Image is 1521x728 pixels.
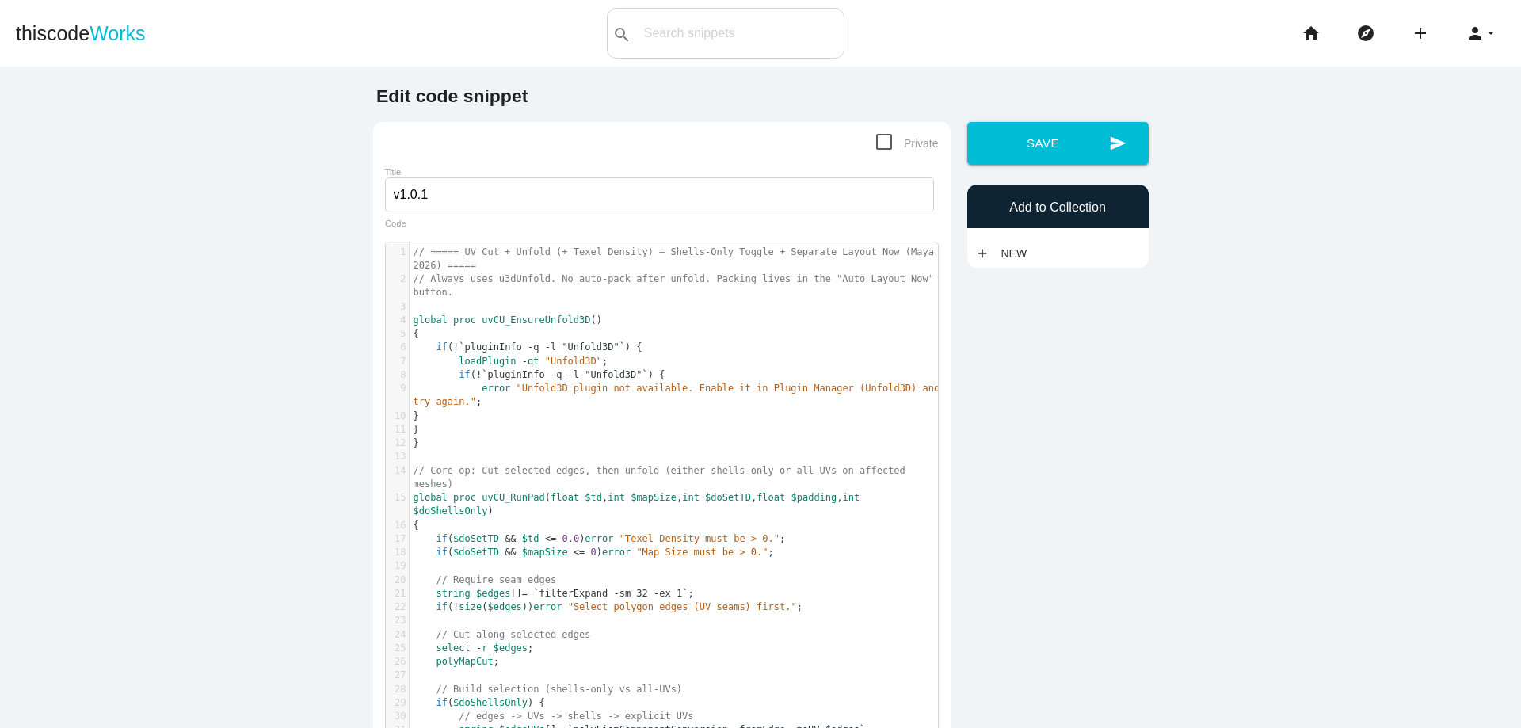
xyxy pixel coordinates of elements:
[436,341,447,353] span: if
[386,546,409,559] div: 18
[386,246,409,259] div: 1
[545,356,602,367] span: "Unfold3D"
[414,246,940,271] span: // ===== UV Cut + Unfold (+ Texel Density) — Shells-Only Toggle + Separate Layout Now (Maya 2026)...
[386,368,409,382] div: 8
[386,436,409,450] div: 12
[459,369,470,380] span: if
[608,492,625,503] span: int
[386,710,409,723] div: 30
[436,697,447,708] span: if
[476,369,482,380] span: !
[414,341,642,353] span: ( ) {
[386,327,409,341] div: 5
[414,492,448,503] span: global
[459,711,693,722] span: // edges -> UVs -> shells -> explicit UVs
[414,697,545,708] span: ( ) {
[545,533,556,544] span: <=
[522,547,568,558] span: $mapSize
[631,492,677,503] span: $mapSize
[551,492,579,503] span: float
[482,369,648,380] span: `pluginInfo -q -l "Unfold3D"`
[436,547,447,558] span: if
[386,532,409,546] div: 17
[522,356,528,367] span: -
[482,383,510,394] span: error
[459,341,625,353] span: `pluginInfo -q -l "Unfold3D"`
[414,410,419,421] span: }
[482,314,590,326] span: uvCU_EnsureUnfold3D
[505,533,516,544] span: &&
[568,601,797,612] span: "Select polygon edges (UV seams) first."
[453,697,528,708] span: $doShellsOnly
[414,520,419,531] span: {
[522,588,528,599] span: =
[16,8,146,59] a: thiscodeWorks
[376,86,528,106] b: Edit code snippet
[414,424,419,435] span: }
[414,383,946,407] span: ;
[414,465,912,490] span: // Core op: Cut selected edges, then unfold (either shells-only or all UVs on affected meshes)
[386,600,409,614] div: 22
[414,492,866,516] span: ( , , , , )
[414,642,534,654] span: ;
[482,492,544,503] span: uvCU_RunPad
[533,588,688,599] span: `filterExpand -sm 32 -ex 1`
[414,505,488,516] span: $doShellsOnly
[476,642,482,654] span: -
[386,314,409,327] div: 4
[386,655,409,669] div: 26
[757,492,785,503] span: float
[386,273,409,286] div: 2
[386,423,409,436] div: 11
[602,547,631,558] span: error
[453,533,499,544] span: $doSetTD
[682,492,700,503] span: int
[414,273,940,298] span: // Always uses u3dUnfold. No auto-pack after unfold. Packing lives in the "Auto Layout Now" button.
[385,219,406,229] label: Code
[636,17,844,50] input: Search snippets
[436,629,590,640] span: // Cut along selected edges
[967,122,1149,165] button: sendSave
[1356,8,1375,59] i: explore
[414,547,774,558] span: ( ) ;
[791,492,837,503] span: $padding
[482,642,487,654] span: r
[705,492,751,503] span: $doSetTD
[1411,8,1430,59] i: add
[414,369,665,380] span: ( ) {
[522,533,539,544] span: $td
[386,587,409,600] div: 21
[975,200,1141,215] h6: Add to Collection
[414,314,448,326] span: global
[459,601,482,612] span: size
[436,533,447,544] span: if
[574,547,585,558] span: <=
[505,547,516,558] span: &&
[386,614,409,627] div: 23
[436,656,493,667] span: polyMapCut
[975,239,1035,268] a: addNew
[585,533,613,544] span: error
[494,642,528,654] span: $edges
[414,314,603,326] span: ()
[619,533,780,544] span: "Texel Density must be > 0."
[453,601,459,612] span: !
[436,574,556,585] span: // Require seam edges
[487,601,521,612] span: $edges
[386,574,409,587] div: 20
[414,328,419,339] span: {
[386,683,409,696] div: 28
[386,491,409,505] div: 15
[562,533,579,544] span: 0.0
[386,341,409,354] div: 6
[533,601,562,612] span: error
[453,341,459,353] span: !
[386,696,409,710] div: 29
[608,9,636,58] button: search
[386,355,409,368] div: 7
[591,547,597,558] span: 0
[386,519,409,532] div: 16
[453,314,476,326] span: proc
[414,656,500,667] span: ;
[1466,8,1485,59] i: person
